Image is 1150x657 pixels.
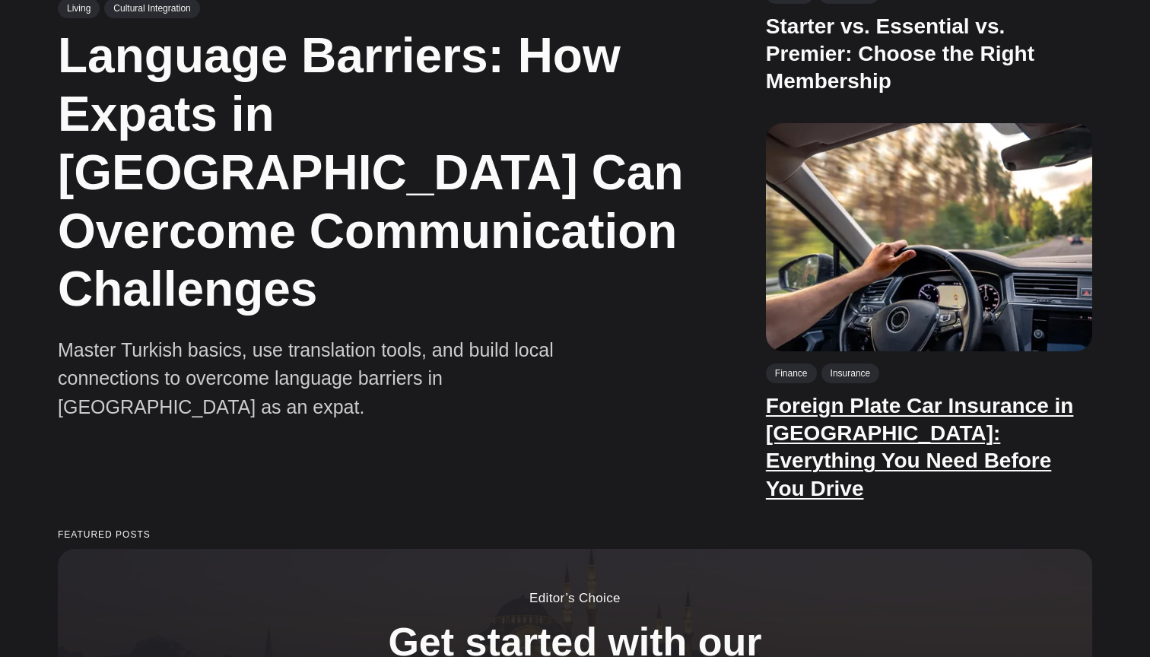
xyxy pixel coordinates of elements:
img: Foreign Plate Car Insurance in Türkiye: Everything You Need Before You Drive [766,123,1092,351]
a: Starter vs. Essential vs. Premier: Choose the Right Membership [766,14,1034,93]
small: Editor’s Choice [138,589,1012,608]
small: Featured posts [58,530,1092,540]
a: Foreign Plate Car Insurance in [GEOGRAPHIC_DATA]: Everything You Need Before You Drive [766,393,1074,500]
a: Language Barriers: How Expats in [GEOGRAPHIC_DATA] Can Overcome Communication Challenges [58,28,684,316]
a: Finance [766,363,817,383]
a: Insurance [821,363,880,383]
p: Master Turkish basics, use translation tools, and build local connections to overcome language ba... [58,335,605,421]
